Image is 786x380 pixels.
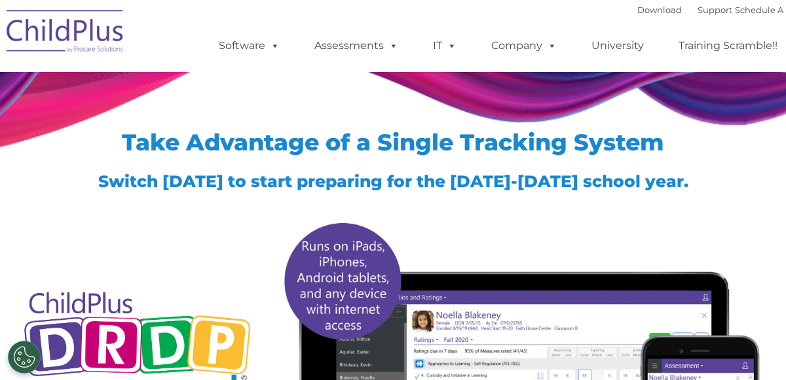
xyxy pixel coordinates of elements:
button: Cookies Settings [8,341,41,373]
a: Assessments [301,33,411,59]
a: Download [637,5,682,15]
a: Support [698,5,732,15]
span: Switch [DATE] to start preparing for the [DATE]-[DATE] school year. [98,171,688,191]
span: Take Advantage of a Single Tracking System [122,128,664,156]
a: Company [478,33,570,59]
a: Software [206,33,293,59]
a: University [578,33,657,59]
a: IT [420,33,470,59]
